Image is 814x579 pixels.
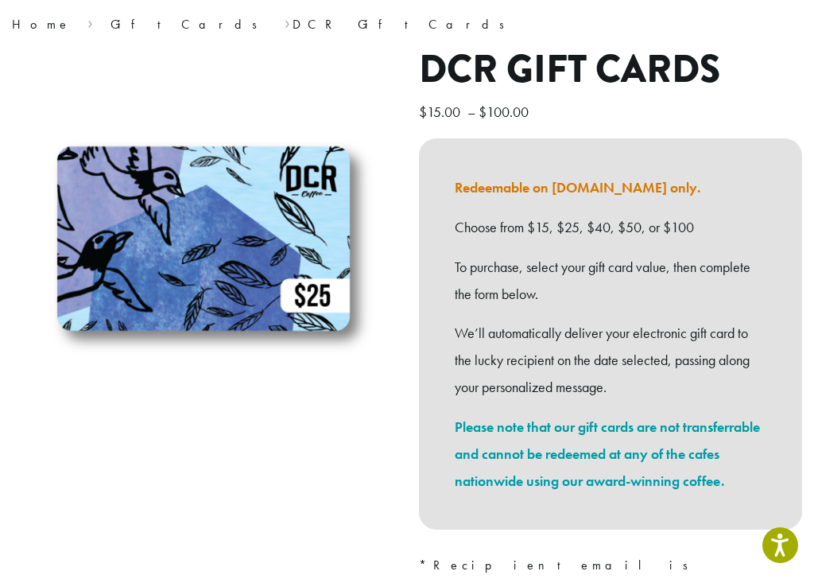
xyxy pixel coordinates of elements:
[467,103,475,121] span: –
[419,47,802,93] h1: DCR Gift Cards
[455,178,701,196] a: Redeemable on [DOMAIN_NAME] only.
[479,103,486,121] span: $
[419,103,427,121] span: $
[455,418,760,490] a: Please note that our gift cards are not transferrable and cannot be redeemed at any of the cafes ...
[87,10,93,34] span: ›
[455,254,766,308] p: To purchase, select your gift card value, then complete the form below.
[110,16,268,33] a: Gift Cards
[455,320,766,400] p: We’ll automatically deliver your electronic gift card to the lucky recipient on the date selected...
[12,47,395,430] img: DCR Gift Card $25 Value
[479,103,533,121] bdi: 100.00
[455,214,766,241] p: Choose from $15, $25, $40, $50, or $100
[285,10,290,34] span: ›
[12,15,802,34] nav: Breadcrumb
[12,16,71,33] a: Home
[419,103,464,121] bdi: 15.00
